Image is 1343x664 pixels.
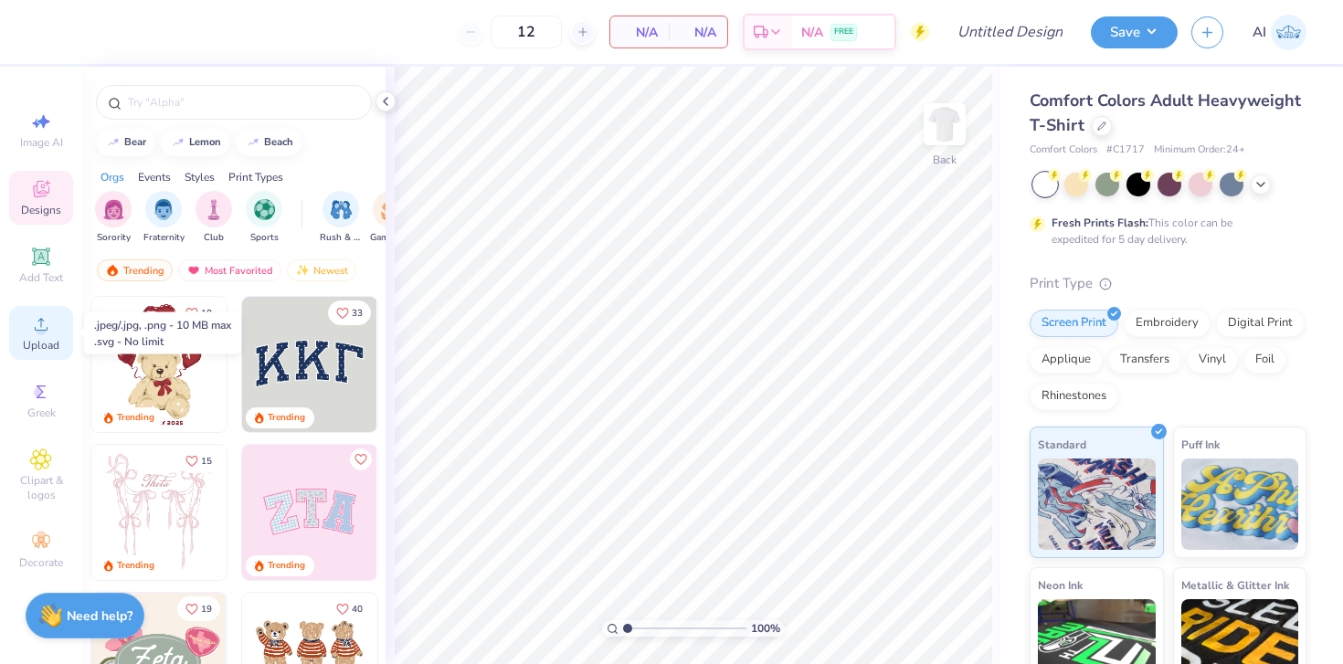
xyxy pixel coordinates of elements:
[226,297,361,432] img: e74243e0-e378-47aa-a400-bc6bcb25063a
[1181,435,1220,454] span: Puff Ink
[236,129,301,156] button: beach
[201,605,212,614] span: 19
[287,259,356,281] div: Newest
[1030,310,1118,337] div: Screen Print
[801,23,823,42] span: N/A
[95,191,132,245] div: filter for Sorority
[328,300,371,325] button: Like
[350,448,372,470] button: Like
[370,231,412,245] span: Game Day
[264,137,293,147] div: beach
[95,191,132,245] button: filter button
[242,445,377,580] img: 9980f5e8-e6a1-4b4a-8839-2b0e9349023c
[1154,142,1245,158] span: Minimum Order: 24 +
[106,137,121,148] img: trend_line.gif
[177,448,220,473] button: Like
[254,199,275,220] img: Sports Image
[204,231,224,245] span: Club
[1271,15,1306,50] img: Ananya Iyengar
[177,300,220,325] button: Like
[9,473,73,502] span: Clipart & logos
[834,26,853,38] span: FREE
[1038,435,1086,454] span: Standard
[943,14,1077,50] input: Untitled Design
[97,231,131,245] span: Sorority
[186,264,201,277] img: most_fav.gif
[1038,458,1156,550] img: Standard
[246,137,260,148] img: trend_line.gif
[376,445,512,580] img: 5ee11766-d822-42f5-ad4e-763472bf8dcf
[1216,310,1305,337] div: Digital Print
[204,199,224,220] img: Club Image
[751,620,780,637] span: 100 %
[1124,310,1211,337] div: Embroidery
[926,106,963,142] img: Back
[621,23,658,42] span: N/A
[171,137,185,148] img: trend_line.gif
[124,137,146,147] div: bear
[177,596,220,621] button: Like
[268,559,305,573] div: Trending
[242,297,377,432] img: 3b9aba4f-e317-4aa7-a679-c95a879539bd
[352,309,363,318] span: 33
[381,199,402,220] img: Game Day Image
[1052,215,1276,248] div: This color can be expedited for 5 day delivery.
[226,445,361,580] img: d12a98c7-f0f7-4345-bf3a-b9f1b718b86e
[370,191,412,245] button: filter button
[295,264,310,277] img: Newest.gif
[1038,575,1083,595] span: Neon Ink
[91,445,227,580] img: 83dda5b0-2158-48ca-832c-f6b4ef4c4536
[246,191,282,245] button: filter button
[21,203,61,217] span: Designs
[117,411,154,425] div: Trending
[246,191,282,245] div: filter for Sports
[196,191,232,245] button: filter button
[143,231,185,245] span: Fraternity
[1181,575,1289,595] span: Metallic & Glitter Ink
[491,16,562,48] input: – –
[91,297,227,432] img: 587403a7-0594-4a7f-b2bd-0ca67a3ff8dd
[96,129,154,156] button: bear
[94,317,231,333] div: .jpeg/.jpg, .png - 10 MB max
[1030,346,1103,374] div: Applique
[352,605,363,614] span: 40
[23,338,59,353] span: Upload
[103,199,124,220] img: Sorority Image
[100,169,124,185] div: Orgs
[1181,458,1299,550] img: Puff Ink
[27,406,56,420] span: Greek
[126,93,360,111] input: Try "Alpha"
[228,169,283,185] div: Print Types
[67,607,132,625] strong: Need help?
[1243,346,1286,374] div: Foil
[1030,273,1306,294] div: Print Type
[1052,216,1148,230] strong: Fresh Prints Flash:
[331,199,352,220] img: Rush & Bid Image
[94,333,231,350] div: .svg - No limit
[328,596,371,621] button: Like
[97,259,173,281] div: Trending
[105,264,120,277] img: trending.gif
[153,199,174,220] img: Fraternity Image
[143,191,185,245] div: filter for Fraternity
[178,259,281,281] div: Most Favorited
[320,231,362,245] span: Rush & Bid
[1106,142,1145,158] span: # C1717
[370,191,412,245] div: filter for Game Day
[19,555,63,570] span: Decorate
[320,191,362,245] div: filter for Rush & Bid
[1253,22,1266,43] span: AI
[143,191,185,245] button: filter button
[138,169,171,185] div: Events
[376,297,512,432] img: edfb13fc-0e43-44eb-bea2-bf7fc0dd67f9
[320,191,362,245] button: filter button
[1030,90,1301,136] span: Comfort Colors Adult Heavyweight T-Shirt
[268,411,305,425] div: Trending
[250,231,279,245] span: Sports
[1030,383,1118,410] div: Rhinestones
[1253,15,1306,50] a: AI
[933,152,957,168] div: Back
[680,23,716,42] span: N/A
[117,559,154,573] div: Trending
[185,169,215,185] div: Styles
